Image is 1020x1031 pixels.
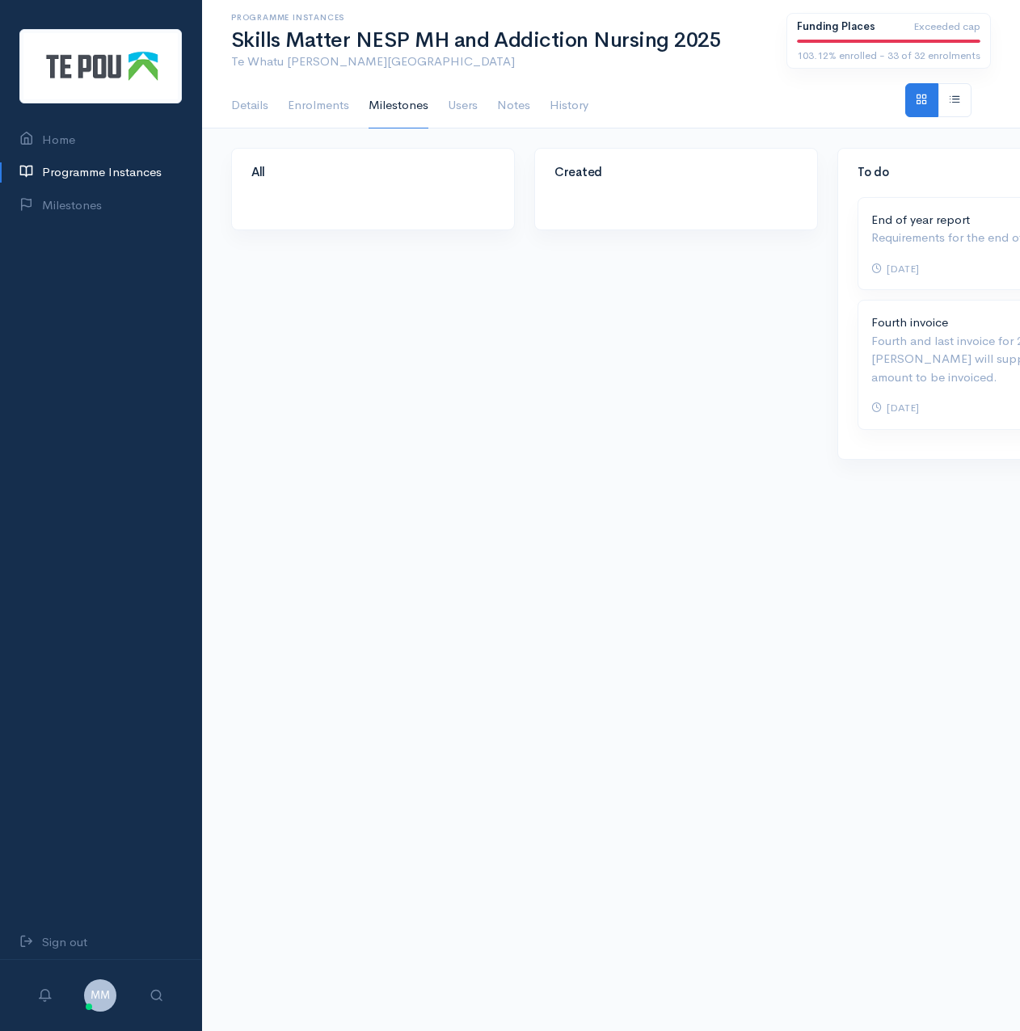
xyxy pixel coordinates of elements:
p: Te Whatu [PERSON_NAME][GEOGRAPHIC_DATA] [231,53,767,71]
a: Details [231,83,268,128]
a: Notes [497,83,530,128]
span: Exceeded cap [913,19,980,35]
span: MM [84,979,116,1012]
div: 103.12% enrolled - 33 of 32 enrolments [797,48,980,64]
a: MM [84,987,116,1002]
h4: All [251,166,495,179]
a: History [550,83,588,128]
h6: Programme Instances [231,13,767,22]
a: Milestones [369,83,428,128]
p: [DATE] [871,260,919,277]
b: Funding Places [797,19,875,33]
a: Enrolments [288,83,349,128]
p: [DATE] [871,399,919,416]
h4: Created [554,166,798,179]
a: Users [448,83,478,128]
h1: Skills Matter NESP MH and Addiction Nursing 2025 [231,29,767,53]
img: Te Pou [19,29,182,103]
